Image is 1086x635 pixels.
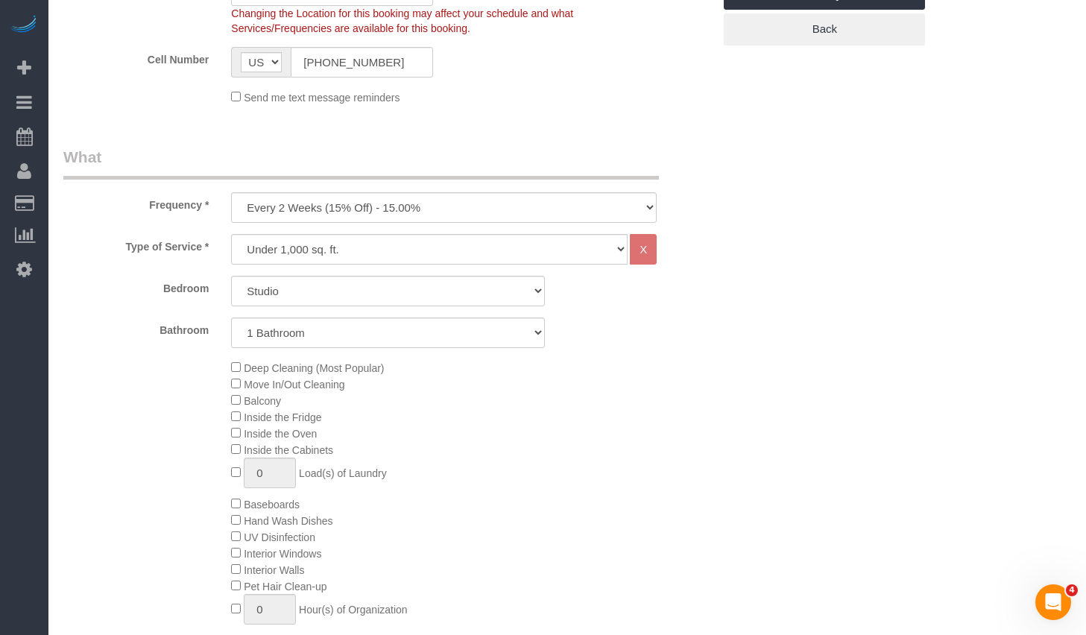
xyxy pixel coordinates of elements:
span: Send me text message reminders [244,92,400,104]
span: Changing the Location for this booking may affect your schedule and what Services/Frequencies are... [231,7,573,34]
label: Type of Service * [52,234,220,254]
span: Hour(s) of Organization [299,604,408,616]
input: Cell Number [291,47,432,78]
label: Bedroom [52,276,220,296]
a: Back [724,13,925,45]
label: Frequency * [52,192,220,212]
label: Bathroom [52,317,220,338]
span: Inside the Oven [244,428,317,440]
label: Cell Number [52,47,220,67]
img: Automaid Logo [9,15,39,36]
span: UV Disinfection [244,531,315,543]
span: Interior Windows [244,548,321,560]
span: Hand Wash Dishes [244,515,332,527]
span: Baseboards [244,499,300,511]
span: Inside the Fridge [244,411,321,423]
span: Load(s) of Laundry [299,467,387,479]
span: 4 [1066,584,1078,596]
span: Deep Cleaning (Most Popular) [244,362,384,374]
iframe: Intercom live chat [1035,584,1071,620]
span: Interior Walls [244,564,304,576]
span: Move In/Out Cleaning [244,379,344,391]
span: Balcony [244,395,281,407]
span: Inside the Cabinets [244,444,333,456]
span: Pet Hair Clean-up [244,581,326,593]
legend: What [63,146,659,180]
